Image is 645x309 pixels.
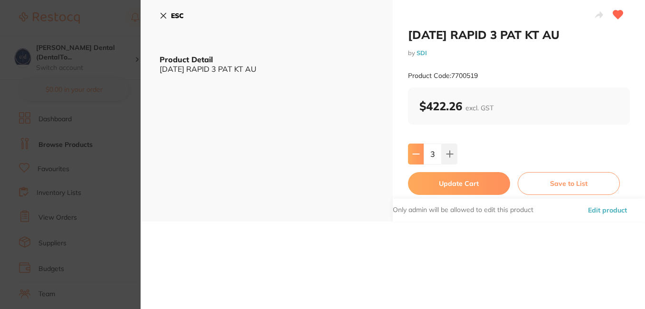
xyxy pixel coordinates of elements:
p: Only admin will be allowed to edit this product [393,205,533,215]
a: SDI [417,49,427,57]
button: Update Cart [408,172,510,195]
small: by [408,49,630,57]
button: ESC [160,8,184,24]
b: Product Detail [160,55,213,64]
button: Save to List [518,172,620,195]
div: [DATE] RAPID 3 PAT KT AU [160,65,374,73]
b: ESC [171,11,184,20]
small: Product Code: 7700519 [408,72,478,80]
span: excl. GST [465,104,493,112]
button: Edit product [585,199,630,222]
h2: [DATE] RAPID 3 PAT KT AU [408,28,630,42]
b: $422.26 [419,99,493,113]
